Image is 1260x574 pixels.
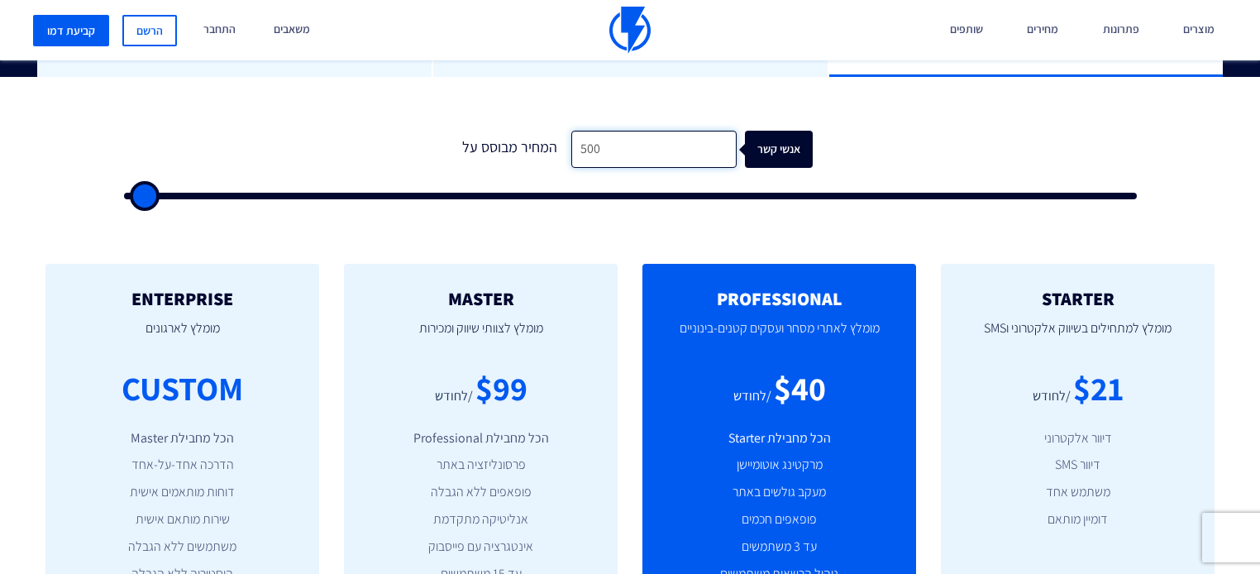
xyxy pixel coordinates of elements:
[733,387,771,406] div: /לחודש
[667,483,891,502] li: מעקב גולשים באתר
[966,289,1190,309] h2: STARTER
[1033,387,1071,406] div: /לחודש
[369,510,593,529] li: אנליטיקה מתקדמת
[369,289,593,309] h2: MASTER
[369,483,593,502] li: פופאפים ללא הגבלה
[369,538,593,557] li: אינטגרציה עם פייסבוק
[70,510,294,529] li: שירות מותאם אישית
[369,429,593,448] li: הכל מחבילת Professional
[70,309,294,365] p: מומלץ לארגונים
[122,15,177,46] a: הרשם
[774,131,842,168] div: אנשי קשר
[70,289,294,309] h2: ENTERPRISE
[667,456,891,475] li: מרקטינג אוטומיישן
[33,15,109,46] a: קביעת דמו
[966,483,1190,502] li: משתמש אחד
[667,429,891,448] li: הכל מחבילת Starter
[774,365,826,412] div: $40
[667,309,891,365] p: מומלץ לאתרי מסחר ועסקים קטנים-בינוניים
[667,289,891,309] h2: PROFESSIONAL
[369,309,593,365] p: מומלץ לצוותי שיווק ומכירות
[122,365,243,412] div: CUSTOM
[667,510,891,529] li: פופאפים חכמים
[475,365,527,412] div: $99
[70,483,294,502] li: דוחות מותאמים אישית
[435,387,473,406] div: /לחודש
[70,538,294,557] li: משתמשים ללא הגבלה
[1073,365,1124,412] div: $21
[369,456,593,475] li: פרסונליזציה באתר
[447,131,571,168] div: המחיר מבוסס על
[966,429,1190,448] li: דיוור אלקטרוני
[667,538,891,557] li: עד 3 משתמשים
[70,429,294,448] li: הכל מחבילת Master
[70,456,294,475] li: הדרכה אחד-על-אחד
[966,309,1190,365] p: מומלץ למתחילים בשיווק אלקטרוני וSMS
[966,456,1190,475] li: דיוור SMS
[966,510,1190,529] li: דומיין מותאם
